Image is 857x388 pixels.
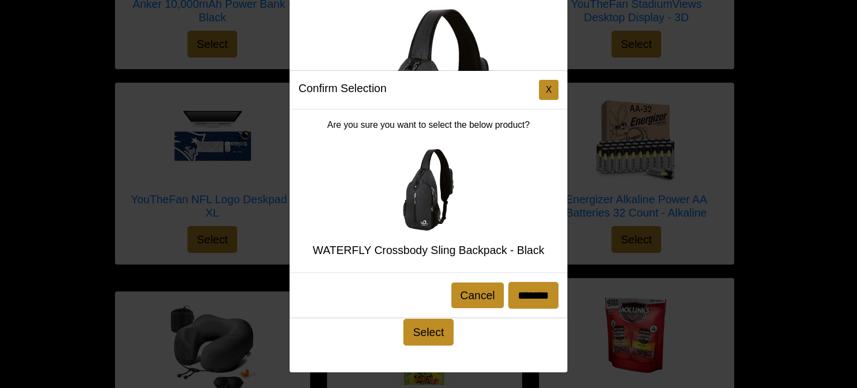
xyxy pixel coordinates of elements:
h5: WATERFLY Crossbody Sling Backpack - Black [298,243,559,257]
h5: Confirm Selection [298,80,387,97]
div: Are you sure you want to select the below product? [290,109,567,272]
button: Close [539,80,559,100]
img: WATERFLY Crossbody Sling Backpack - Black [384,145,473,234]
button: Cancel [451,282,504,308]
